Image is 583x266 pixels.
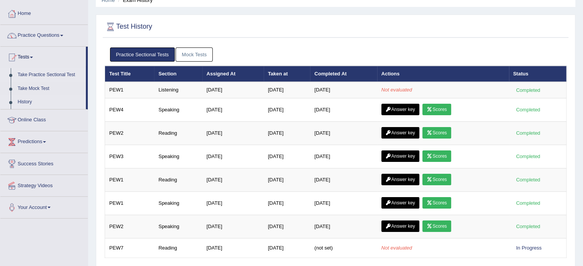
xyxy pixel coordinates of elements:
[202,98,264,121] td: [DATE]
[310,191,377,215] td: [DATE]
[310,82,377,98] td: [DATE]
[264,238,310,258] td: [DATE]
[154,145,202,168] td: Speaking
[105,82,154,98] td: PEW1
[314,245,333,251] span: (not set)
[14,68,86,82] a: Take Practice Sectional Test
[264,191,310,215] td: [DATE]
[105,66,154,82] th: Test Title
[513,199,543,207] div: Completed
[381,220,419,232] a: Answer key
[422,197,451,209] a: Scores
[264,168,310,191] td: [DATE]
[310,215,377,238] td: [DATE]
[154,168,202,191] td: Reading
[513,129,543,137] div: Completed
[381,104,419,115] a: Answer key
[381,174,419,185] a: Answer key
[105,98,154,121] td: PEW4
[422,150,451,162] a: Scores
[14,95,86,109] a: History
[513,106,543,114] div: Completed
[202,168,264,191] td: [DATE]
[381,127,419,139] a: Answer key
[154,66,202,82] th: Section
[202,145,264,168] td: [DATE]
[105,145,154,168] td: PEW3
[202,191,264,215] td: [DATE]
[422,174,451,185] a: Scores
[0,3,88,22] a: Home
[264,82,310,98] td: [DATE]
[0,153,88,172] a: Success Stories
[105,215,154,238] td: PEW2
[310,145,377,168] td: [DATE]
[509,66,567,82] th: Status
[154,98,202,121] td: Speaking
[0,109,88,129] a: Online Class
[105,121,154,145] td: PEW2
[422,127,451,139] a: Scores
[0,47,86,66] a: Tests
[105,238,154,258] td: PEW7
[310,121,377,145] td: [DATE]
[154,238,202,258] td: Reading
[105,191,154,215] td: PEW1
[381,150,419,162] a: Answer key
[513,222,543,230] div: Completed
[264,215,310,238] td: [DATE]
[264,98,310,121] td: [DATE]
[105,168,154,191] td: PEW1
[202,238,264,258] td: [DATE]
[422,104,451,115] a: Scores
[513,244,545,252] div: In Progress
[176,47,213,62] a: Mock Tests
[381,197,419,209] a: Answer key
[513,152,543,160] div: Completed
[154,215,202,238] td: Speaking
[264,66,310,82] th: Taken at
[202,82,264,98] td: [DATE]
[0,25,88,44] a: Practice Questions
[381,87,412,93] em: Not evaluated
[381,245,412,251] em: Not evaluated
[310,168,377,191] td: [DATE]
[14,82,86,96] a: Take Mock Test
[202,215,264,238] td: [DATE]
[110,47,175,62] a: Practice Sectional Tests
[154,82,202,98] td: Listening
[264,121,310,145] td: [DATE]
[310,98,377,121] td: [DATE]
[0,197,88,216] a: Your Account
[202,121,264,145] td: [DATE]
[310,66,377,82] th: Completed At
[513,176,543,184] div: Completed
[264,145,310,168] td: [DATE]
[154,191,202,215] td: Speaking
[154,121,202,145] td: Reading
[513,86,543,94] div: Completed
[202,66,264,82] th: Assigned At
[377,66,509,82] th: Actions
[0,175,88,194] a: Strategy Videos
[0,131,88,150] a: Predictions
[105,21,152,33] h2: Test History
[422,220,451,232] a: Scores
